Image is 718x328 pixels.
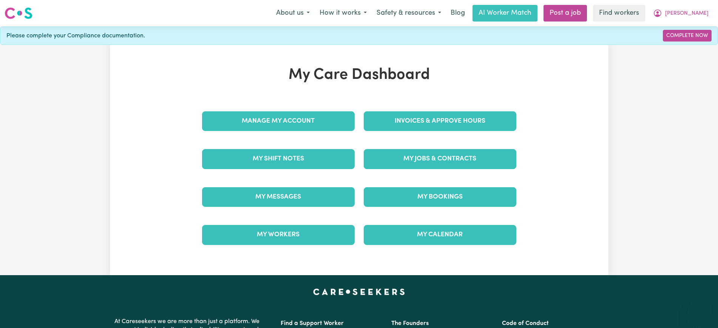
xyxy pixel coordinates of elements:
[202,111,355,131] a: Manage My Account
[364,149,516,169] a: My Jobs & Contracts
[281,320,344,326] a: Find a Support Worker
[313,289,405,295] a: Careseekers home page
[648,5,713,21] button: My Account
[202,149,355,169] a: My Shift Notes
[315,5,372,21] button: How it works
[5,6,32,20] img: Careseekers logo
[446,5,469,22] a: Blog
[5,5,32,22] a: Careseekers logo
[364,225,516,245] a: My Calendar
[663,30,712,42] a: Complete Now
[593,5,645,22] a: Find workers
[202,187,355,207] a: My Messages
[688,298,712,322] iframe: Button to launch messaging window
[391,320,429,326] a: The Founders
[364,187,516,207] a: My Bookings
[472,5,537,22] a: AI Worker Match
[6,31,145,40] span: Please complete your Compliance documentation.
[665,9,709,18] span: [PERSON_NAME]
[372,5,446,21] button: Safety & resources
[502,320,549,326] a: Code of Conduct
[271,5,315,21] button: About us
[364,111,516,131] a: Invoices & Approve Hours
[202,225,355,245] a: My Workers
[544,5,587,22] a: Post a job
[198,66,521,84] h1: My Care Dashboard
